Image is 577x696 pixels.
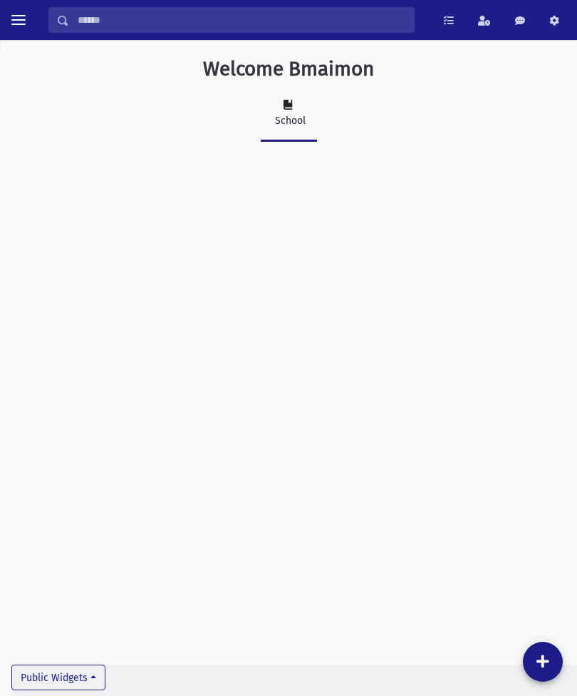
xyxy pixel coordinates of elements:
[6,7,31,33] button: toggle menu
[272,113,306,128] div: School
[261,87,317,142] a: School
[11,665,105,690] button: Public Widgets
[69,7,414,33] input: Search
[203,57,374,81] h3: Welcome Bmaimon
